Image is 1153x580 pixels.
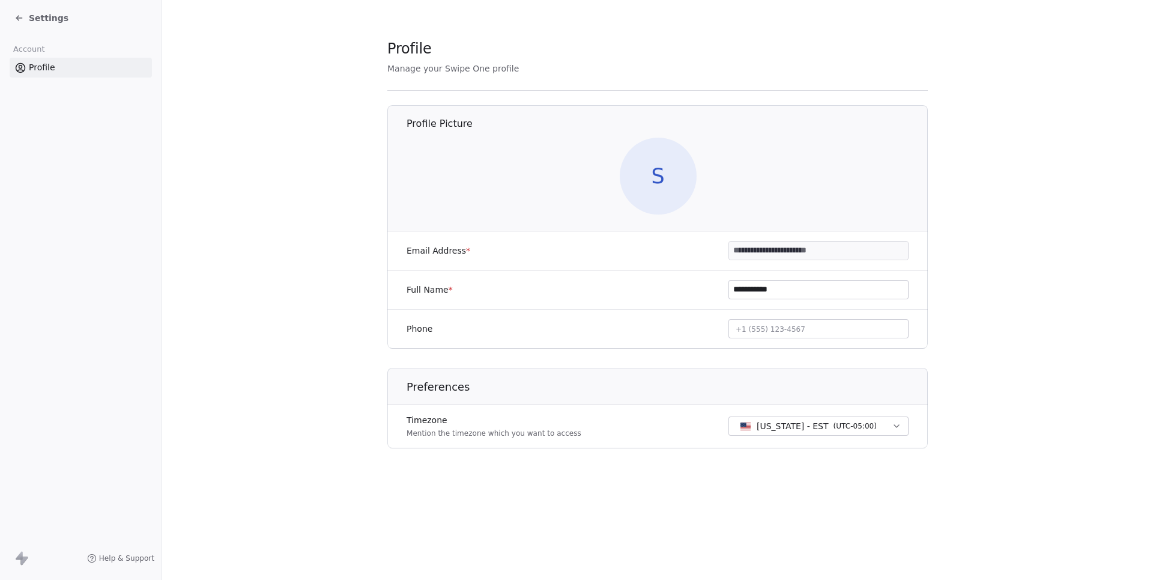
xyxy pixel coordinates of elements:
[387,64,519,73] span: Manage your Swipe One profile
[87,554,154,563] a: Help & Support
[407,380,928,394] h1: Preferences
[387,40,432,58] span: Profile
[99,554,154,563] span: Help & Support
[757,420,829,432] span: [US_STATE] - EST
[407,284,453,296] label: Full Name
[8,40,50,58] span: Account
[407,245,470,257] label: Email Address
[407,414,581,426] label: Timezone
[728,319,909,338] button: +1 (555) 123-4567
[407,429,581,438] p: Mention the timezone which you want to access
[728,417,909,436] button: [US_STATE] - EST(UTC-05:00)
[620,138,697,215] span: S
[29,61,55,74] span: Profile
[407,323,432,335] label: Phone
[736,325,805,334] span: +1 (555) 123-4567
[834,421,877,432] span: ( UTC-05:00 )
[407,117,928,130] h1: Profile Picture
[10,58,152,78] a: Profile
[14,12,68,24] a: Settings
[29,12,68,24] span: Settings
